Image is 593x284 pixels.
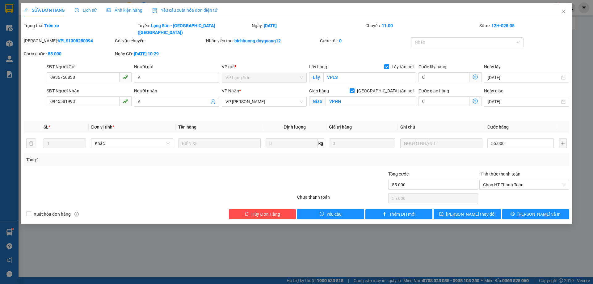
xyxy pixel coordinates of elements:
[47,63,132,70] div: SĐT Người Gửi
[134,87,219,94] div: Người nhận
[264,23,277,28] b: [DATE]
[559,138,567,148] button: plus
[26,156,229,163] div: Tổng: 1
[152,8,157,13] img: icon
[389,211,415,218] span: Thêm ĐH mới
[137,22,251,36] div: Tuyến:
[138,23,215,35] b: Lạng Sơn - [GEOGRAPHIC_DATA] ([GEOGRAPHIC_DATA])
[309,64,327,69] span: Lấy hàng
[487,125,509,129] span: Cước hàng
[229,209,296,219] button: deleteHủy Đơn Hàng
[483,180,566,189] span: Chọn HT Thanh Toán
[95,139,170,148] span: Khác
[225,97,303,106] span: VP Minh Khai
[245,212,249,217] span: delete
[418,88,449,93] label: Cước giao hàng
[479,172,520,176] label: Hình thức thanh toán
[382,23,393,28] b: 11:00
[178,138,260,148] input: VD: Bàn, Ghế
[211,99,216,104] span: user-add
[134,63,219,70] div: Người gửi
[446,211,495,218] span: [PERSON_NAME] thay đổi
[434,209,501,219] button: save[PERSON_NAME] thay đổi
[365,22,479,36] div: Chuyến:
[517,211,561,218] span: [PERSON_NAME] và In
[206,37,319,44] div: Nhân viên tạo:
[91,125,114,129] span: Đơn vị tính
[24,50,114,57] div: Chưa cước :
[47,87,132,94] div: SĐT Người Nhận
[31,211,73,218] span: Xuất hóa đơn hàng
[488,74,560,81] input: Ngày lấy
[107,8,111,12] span: picture
[382,212,387,217] span: plus
[439,212,444,217] span: save
[123,74,128,79] span: phone
[234,38,281,43] b: bichhuong.duyquang12
[388,172,409,176] span: Tổng cước
[24,8,28,12] span: edit
[297,209,364,219] button: exclamation-circleYêu cầu
[75,8,97,13] span: Lịch sử
[473,99,478,104] span: dollar-circle
[24,8,65,13] span: SỬA ĐƠN HÀNG
[418,96,469,106] input: Cước giao hàng
[484,88,503,93] label: Ngày giao
[320,212,324,217] span: exclamation-circle
[178,125,196,129] span: Tên hàng
[309,96,326,106] span: Giao
[511,212,515,217] span: printer
[502,209,569,219] button: printer[PERSON_NAME] và In
[418,64,446,69] label: Cước lấy hàng
[58,38,93,43] b: VPLS1308250094
[251,22,365,36] div: Ngày:
[561,9,566,14] span: close
[329,125,352,129] span: Giá trị hàng
[284,125,306,129] span: Định lượng
[309,72,323,82] span: Lấy
[115,37,205,44] div: Gói vận chuyển:
[134,51,159,56] b: [DATE] 10:29
[44,23,59,28] b: Trên xe
[123,99,128,104] span: phone
[75,8,79,12] span: clock-circle
[365,209,432,219] button: plusThêm ĐH mới
[323,72,416,82] input: Lấy tận nơi
[329,138,395,148] input: 0
[320,37,410,44] div: Cước rồi :
[152,8,217,13] span: Yêu cầu xuất hóa đơn điện tử
[398,121,485,133] th: Ghi chú
[555,3,572,20] button: Close
[225,73,303,82] span: VP Lạng Sơn
[484,64,501,69] label: Ngày lấy
[48,51,61,56] b: 55.000
[44,125,48,129] span: SL
[23,22,137,36] div: Trạng thái:
[473,74,478,79] span: dollar-circle
[355,87,416,94] span: [GEOGRAPHIC_DATA] tận nơi
[24,37,114,44] div: [PERSON_NAME]:
[251,211,280,218] span: Hủy Đơn Hàng
[479,22,570,36] div: Số xe:
[400,138,482,148] input: Ghi Chú
[115,50,205,57] div: Ngày GD:
[326,96,416,106] input: Giao tận nơi
[222,63,307,70] div: VP gửi
[318,138,324,148] span: kg
[26,138,36,148] button: delete
[296,194,388,205] div: Chưa thanh toán
[339,38,342,43] b: 0
[488,98,560,105] input: Ngày giao
[309,88,329,93] span: Giao hàng
[222,88,239,93] span: VP Nhận
[418,72,469,82] input: Cước lấy hàng
[107,8,142,13] span: Ảnh kiện hàng
[326,211,342,218] span: Yêu cầu
[491,23,515,28] b: 12H-028.08
[74,212,79,216] span: info-circle
[389,63,416,70] span: Lấy tận nơi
